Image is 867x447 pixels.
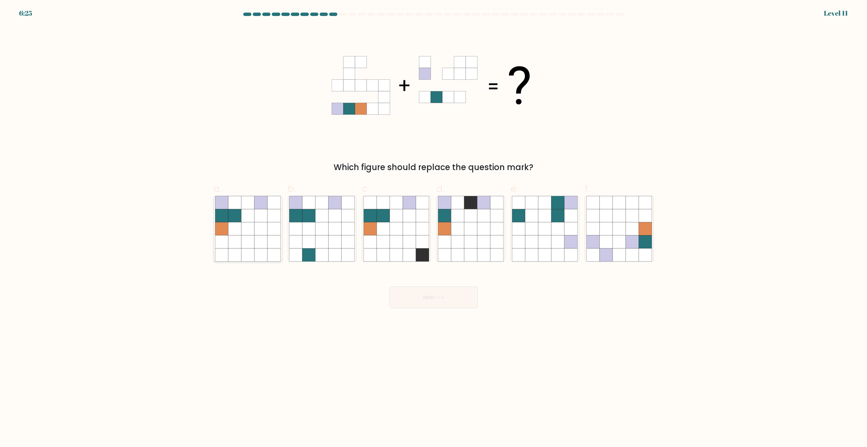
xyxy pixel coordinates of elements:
[824,8,848,18] div: Level 11
[288,182,296,195] span: b.
[19,8,32,18] div: 6:25
[585,182,589,195] span: f.
[436,182,444,195] span: d.
[217,161,650,173] div: Which figure should replace the question mark?
[389,286,478,308] button: Next
[511,182,518,195] span: e.
[213,182,222,195] span: a.
[362,182,369,195] span: c.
